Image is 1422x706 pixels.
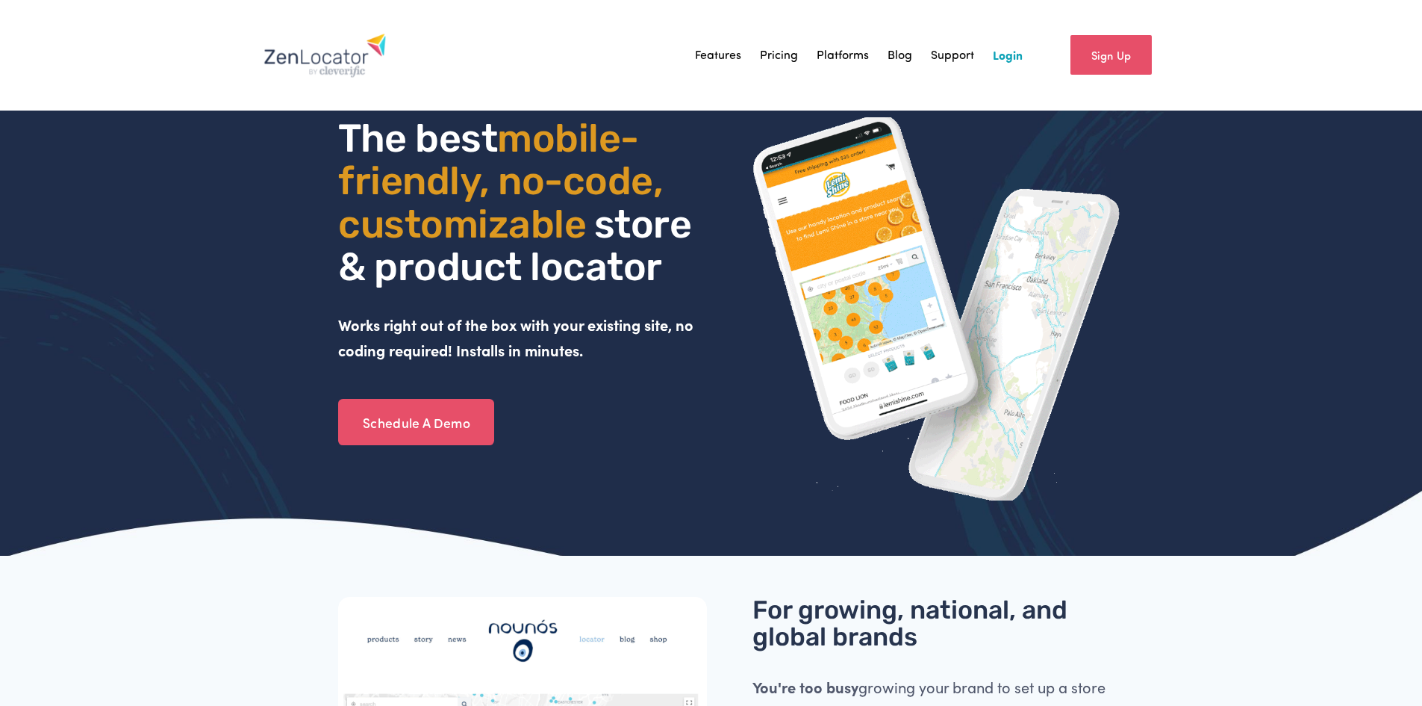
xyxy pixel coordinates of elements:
span: store & product locator [338,201,699,290]
span: mobile- friendly, no-code, customizable [338,115,671,247]
a: Features [695,44,741,66]
a: Login [993,44,1023,66]
strong: You're too busy [752,677,858,697]
a: Blog [888,44,912,66]
span: For growing, national, and global brands [752,595,1073,652]
strong: Works right out of the box with your existing site, no coding required! Installs in minutes. [338,315,697,360]
a: Support [931,44,974,66]
a: Sign Up [1070,35,1152,75]
img: Zenlocator [263,33,387,78]
a: Platforms [817,44,869,66]
a: Schedule A Demo [338,399,494,445]
img: ZenLocator phone mockup gif [752,117,1121,501]
a: Pricing [760,44,798,66]
span: The best [338,115,497,161]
